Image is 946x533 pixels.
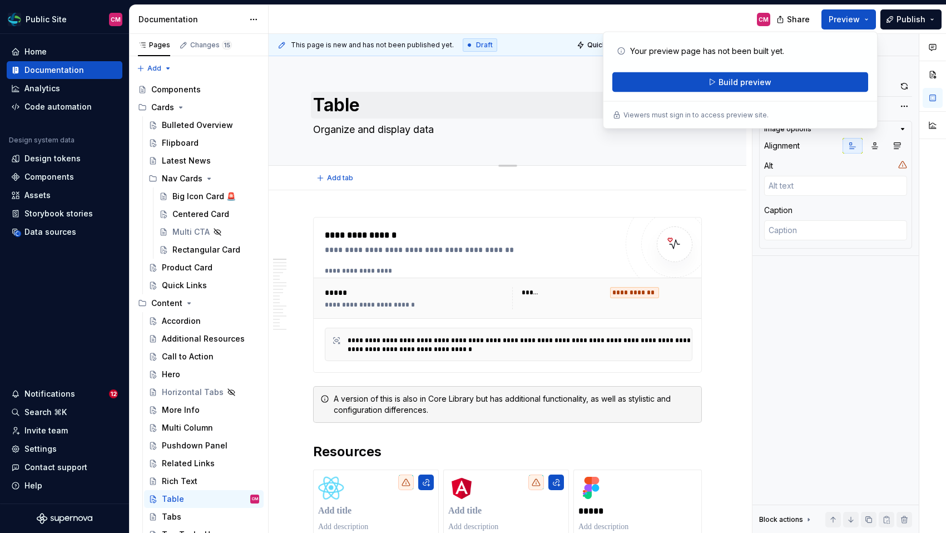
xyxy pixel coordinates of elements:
a: Latest News [144,152,264,170]
div: Pushdown Panel [162,440,227,451]
div: CM [759,15,769,24]
textarea: Table [311,92,700,119]
div: Contact support [24,462,87,473]
div: Alt [764,160,773,171]
a: Call to Action [144,348,264,366]
h2: Resources [313,443,702,461]
div: Help [24,480,42,491]
a: Storybook stories [7,205,122,223]
a: Accordion [144,312,264,330]
div: Code automation [24,101,92,112]
a: Supernova Logo [37,513,92,524]
button: Share [771,9,817,29]
div: Nav Cards [162,173,202,184]
a: Hero [144,366,264,383]
a: Multi Column [144,419,264,437]
div: Analytics [24,83,60,94]
a: Big Icon Card 🚨 [155,187,264,205]
a: Data sources [7,223,122,241]
span: Publish [897,14,925,25]
div: CM [252,493,258,505]
div: Data sources [24,226,76,238]
div: Additional Resources [162,333,245,344]
span: 12 [109,389,118,398]
a: More Info [144,401,264,419]
div: Multi CTA [172,226,210,238]
a: Rich Text [144,472,264,490]
span: Draft [476,41,493,50]
button: Publish [880,9,942,29]
div: Call to Action [162,351,214,362]
div: Home [24,46,47,57]
div: Rectangular Card [172,244,240,255]
span: Add tab [327,174,353,182]
button: Public SiteCM [2,7,127,31]
a: Centered Card [155,205,264,223]
div: Components [24,171,74,182]
button: Search ⌘K [7,403,122,421]
a: Product Card [144,259,264,277]
a: TableCM [144,490,264,508]
span: This page is new and has not been published yet. [291,41,454,50]
img: f6a66572-d1f6-4ff8-9c35-9e7cdbcd0f83.png [578,475,605,501]
a: Horizontal Tabs [144,383,264,401]
a: Bulleted Overview [144,116,264,134]
a: Components [7,168,122,186]
button: Image options [764,125,907,134]
div: Content [151,298,182,309]
div: Pages [138,41,170,50]
p: Viewers must sign in to access preview site. [623,111,769,120]
a: Documentation [7,61,122,79]
button: Help [7,477,122,495]
div: Documentation [24,65,84,76]
div: Design system data [9,136,75,145]
div: Storybook stories [24,208,93,219]
a: Related Links [144,455,264,472]
button: Quick preview [573,37,640,53]
a: Additional Resources [144,330,264,348]
a: Code automation [7,98,122,116]
a: Flipboard [144,134,264,152]
div: Cards [151,102,174,113]
img: ff66a0df-221c-4f44-9e7e-522956466e50.png [448,475,475,501]
a: Pushdown Panel [144,437,264,455]
a: Quick Links [144,277,264,294]
div: Design tokens [24,153,81,164]
div: Flipboard [162,137,199,149]
span: Share [787,14,810,25]
span: Quick preview [587,41,635,50]
a: Multi CTA [155,223,264,241]
p: Your preview page has not been built yet. [630,46,784,57]
button: Notifications12 [7,385,122,403]
a: Settings [7,440,122,458]
div: Documentation [138,14,244,25]
div: Hero [162,369,180,380]
span: 15 [222,41,232,50]
button: Build preview [612,72,868,92]
div: Multi Column [162,422,213,433]
img: f6f21888-ac52-4431-a6ea-009a12e2bf23.png [8,13,21,26]
div: Notifications [24,388,75,399]
div: Block actions [759,515,803,524]
div: Search ⌘K [24,407,67,418]
div: Caption [764,205,793,216]
div: Public Site [26,14,67,25]
span: Build preview [719,77,771,88]
div: Block actions [759,512,813,527]
span: Preview [829,14,860,25]
a: Analytics [7,80,122,97]
a: Components [133,81,264,98]
button: Preview [821,9,876,29]
div: Components [151,84,201,95]
div: More Info [162,404,200,416]
div: Cards [133,98,264,116]
a: Tabs [144,508,264,526]
div: Rich Text [162,476,197,487]
button: Contact support [7,458,122,476]
a: Invite team [7,422,122,440]
div: A version of this is also in Core Library but has additional functionality, as well as stylistic ... [334,393,695,416]
button: Add tab [313,170,358,186]
div: Table [162,493,184,505]
button: Add [133,61,175,76]
div: Assets [24,190,51,201]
